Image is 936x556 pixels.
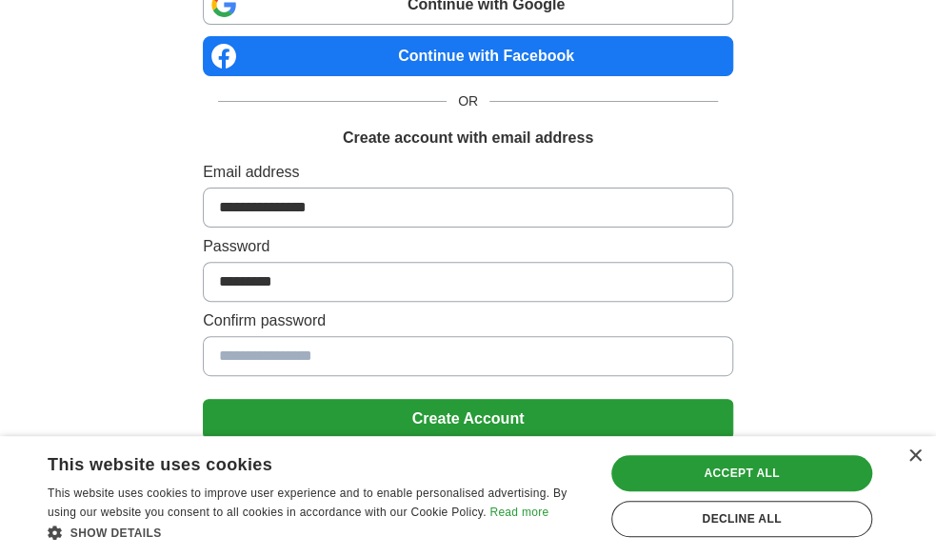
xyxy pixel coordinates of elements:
span: This website uses cookies to improve user experience and to enable personalised advertising. By u... [48,486,567,519]
div: Close [907,449,922,464]
div: Decline all [611,501,872,537]
div: Show details [48,523,587,542]
div: Accept all [611,455,872,491]
span: Show details [70,526,162,540]
label: Confirm password [203,309,733,332]
h1: Create account with email address [343,127,593,149]
span: OR [447,91,489,111]
button: Create Account [203,399,733,439]
a: Read more, opens a new window [489,506,548,519]
label: Email address [203,161,733,184]
a: Continue with Facebook [203,36,733,76]
label: Password [203,235,733,258]
div: This website uses cookies [48,447,540,476]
